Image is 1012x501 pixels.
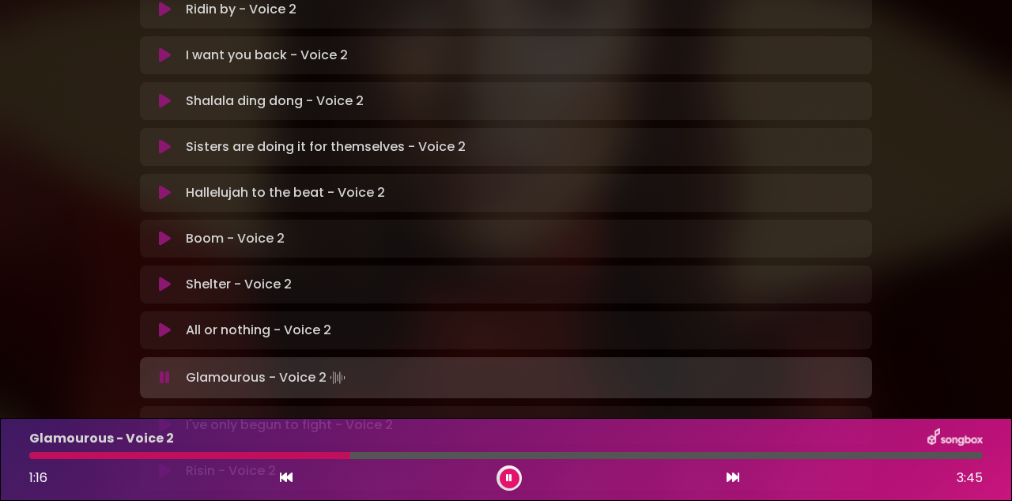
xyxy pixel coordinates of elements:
p: All or nothing - Voice 2 [186,321,331,340]
p: Glamourous - Voice 2 [186,367,349,389]
p: Glamourous - Voice 2 [29,429,174,448]
p: I've only begun to fight - Voice 2 [186,416,393,435]
img: waveform4.gif [327,367,349,389]
p: I want you back - Voice 2 [186,46,348,65]
img: songbox-logo-white.png [927,428,983,449]
p: Sisters are doing it for themselves - Voice 2 [186,137,466,156]
span: 3:45 [957,469,983,488]
p: Boom - Voice 2 [186,229,285,248]
p: Shelter - Voice 2 [186,275,292,294]
span: 1:16 [29,469,47,487]
p: Hallelujah to the beat - Voice 2 [186,183,385,202]
p: Shalala ding dong - Voice 2 [186,92,364,111]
